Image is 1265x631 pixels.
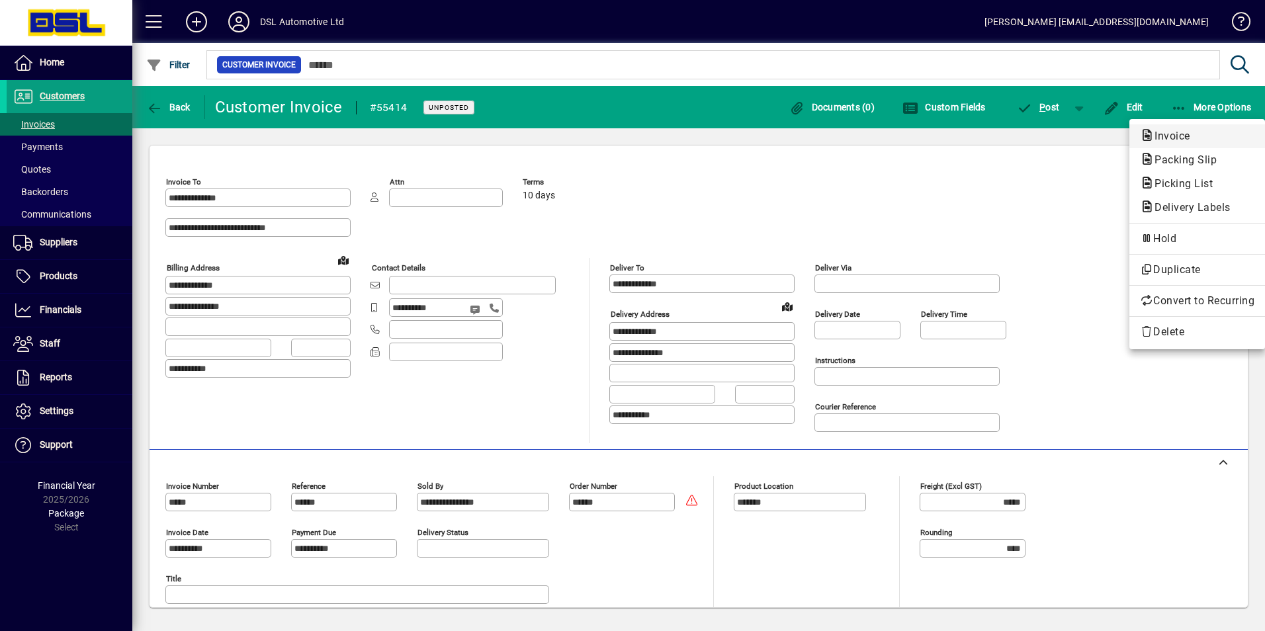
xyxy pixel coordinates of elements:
span: Invoice [1140,130,1197,142]
span: Duplicate [1140,262,1254,278]
span: Packing Slip [1140,153,1223,166]
span: Convert to Recurring [1140,293,1254,309]
span: Picking List [1140,177,1219,190]
span: Hold [1140,231,1254,247]
span: Delete [1140,324,1254,340]
span: Delivery Labels [1140,201,1237,214]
